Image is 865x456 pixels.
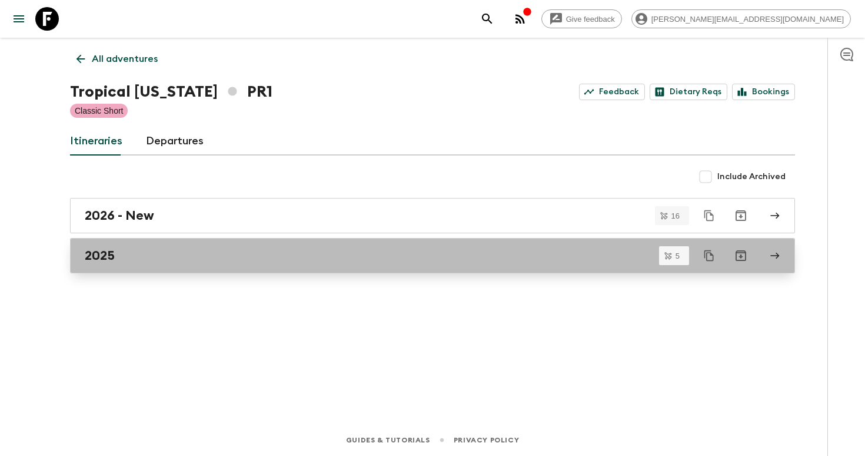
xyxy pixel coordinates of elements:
[85,248,115,263] h2: 2025
[92,52,158,66] p: All adventures
[732,84,795,100] a: Bookings
[698,205,720,226] button: Duplicate
[717,171,786,183] span: Include Archived
[631,9,851,28] div: [PERSON_NAME][EMAIL_ADDRESS][DOMAIN_NAME]
[729,204,753,227] button: Archive
[475,7,499,31] button: search adventures
[579,84,645,100] a: Feedback
[75,105,123,117] p: Classic Short
[70,238,795,273] a: 2025
[560,15,621,24] span: Give feedback
[650,84,727,100] a: Dietary Reqs
[7,7,31,31] button: menu
[70,198,795,233] a: 2026 - New
[645,15,850,24] span: [PERSON_NAME][EMAIL_ADDRESS][DOMAIN_NAME]
[668,252,687,260] span: 5
[454,434,519,447] a: Privacy Policy
[541,9,622,28] a: Give feedback
[346,434,430,447] a: Guides & Tutorials
[70,47,164,71] a: All adventures
[146,127,204,156] a: Departures
[664,212,687,220] span: 16
[729,244,753,267] button: Archive
[85,208,154,223] h2: 2026 - New
[70,80,272,104] h1: Tropical [US_STATE] PR1
[70,127,122,156] a: Itineraries
[698,245,720,266] button: Duplicate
